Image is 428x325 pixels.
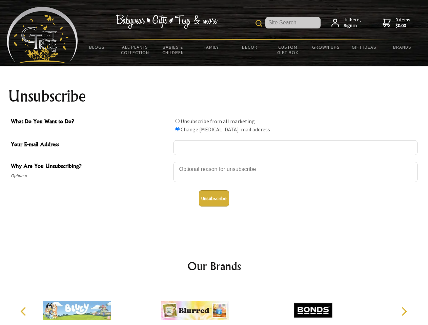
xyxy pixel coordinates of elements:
a: Custom Gift Box [269,40,307,60]
input: Your E-mail Address [174,140,417,155]
span: Your E-mail Address [11,140,170,150]
input: Site Search [265,17,321,28]
h1: Unsubscribe [8,88,420,104]
span: Hi there, [344,17,361,29]
strong: $0.00 [395,23,410,29]
img: Babyware - Gifts - Toys and more... [7,7,78,63]
a: All Plants Collection [116,40,155,60]
strong: Sign in [344,23,361,29]
a: Gift Ideas [345,40,383,54]
input: What Do You Want to Do? [175,127,180,131]
button: Next [396,304,411,319]
input: What Do You Want to Do? [175,119,180,123]
label: Unsubscribe from all marketing [181,118,255,125]
textarea: Why Are You Unsubscribing? [174,162,417,182]
img: Babywear - Gifts - Toys & more [116,15,218,29]
a: 0 items$0.00 [383,17,410,29]
span: What Do You Want to Do? [11,117,170,127]
span: Why Are You Unsubscribing? [11,162,170,172]
h2: Our Brands [14,258,415,274]
button: Unsubscribe [199,190,229,207]
a: Family [192,40,231,54]
button: Previous [17,304,32,319]
a: Decor [230,40,269,54]
span: Optional [11,172,170,180]
img: product search [256,20,262,27]
a: Hi there,Sign in [331,17,361,29]
a: Brands [383,40,422,54]
label: Change [MEDICAL_DATA]-mail address [181,126,270,133]
a: BLOGS [78,40,116,54]
span: 0 items [395,17,410,29]
a: Grown Ups [307,40,345,54]
a: Babies & Children [154,40,192,60]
